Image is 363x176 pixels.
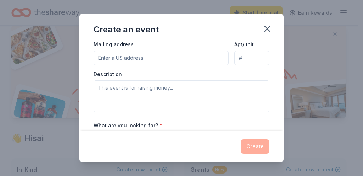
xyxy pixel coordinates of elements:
input: Enter a US address [94,51,229,65]
label: Description [94,71,122,78]
label: Mailing address [94,41,134,48]
input: # [234,51,269,65]
label: Apt/unit [234,41,254,48]
div: Create an event [94,24,159,35]
label: What are you looking for? [94,122,162,129]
